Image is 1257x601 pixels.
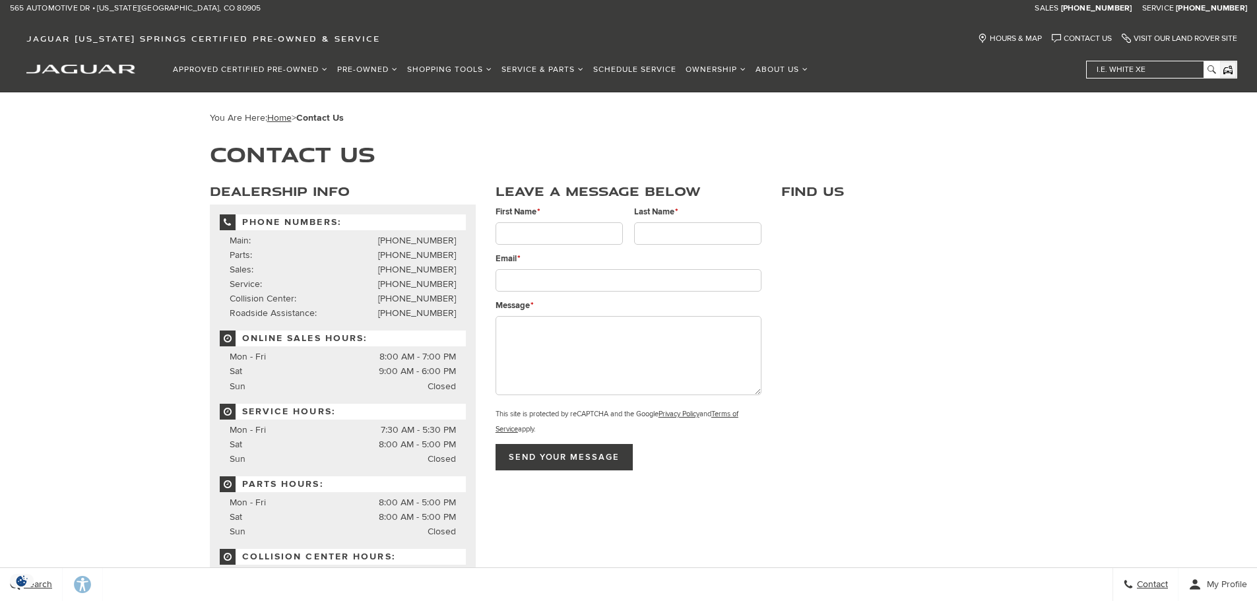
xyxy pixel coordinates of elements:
span: 9:00 AM - 6:00 PM [379,364,456,379]
span: 8:00 AM - 5:00 PM [379,437,456,452]
span: Closed [428,524,456,539]
span: Mon - Fri [230,351,266,362]
strong: Contact Us [296,112,344,123]
span: 7:30 AM - 5:30 PM [381,423,456,437]
span: Service Hours: [220,404,466,420]
span: Closed [428,379,456,394]
a: Privacy Policy [659,410,699,418]
a: About Us [751,58,813,81]
a: [PHONE_NUMBER] [1176,3,1247,14]
span: Sat [230,365,242,377]
a: Terms of Service [496,410,738,433]
span: My Profile [1202,579,1247,590]
span: Contact [1134,579,1168,590]
span: Sun [230,381,245,392]
label: First Name [496,205,540,219]
a: Schedule Service [589,58,681,81]
nav: Main Navigation [168,58,813,81]
a: Ownership [681,58,751,81]
img: Opt-Out Icon [7,574,37,588]
h3: Dealership Info [210,185,476,198]
small: This site is protected by reCAPTCHA and the Google and apply. [496,410,738,433]
button: Open user profile menu [1178,568,1257,601]
iframe: Dealer location map [781,205,1047,465]
span: Online Sales Hours: [220,331,466,346]
label: Email [496,251,521,266]
input: Send your message [496,444,633,470]
label: Last Name [634,205,678,219]
a: Jaguar [US_STATE] Springs Certified Pre-Owned & Service [20,34,387,44]
a: Service & Parts [497,58,589,81]
span: Mon - Fri [230,497,266,508]
a: Shopping Tools [403,58,497,81]
a: Visit Our Land Rover Site [1122,34,1237,44]
a: Approved Certified Pre-Owned [168,58,333,81]
a: Contact Us [1052,34,1112,44]
label: Message [496,298,534,313]
a: [PHONE_NUMBER] [378,293,456,304]
span: Sales: [230,264,253,275]
a: [PHONE_NUMBER] [378,249,456,261]
div: Breadcrumbs [210,112,1048,123]
span: Roadside Assistance: [230,307,317,319]
span: Collision Center Hours: [220,549,466,565]
span: 8:00 AM - 5:00 PM [379,495,456,510]
a: [PHONE_NUMBER] [378,235,456,246]
span: 8:00 AM - 7:00 PM [379,350,456,364]
input: i.e. White XE [1087,61,1219,78]
span: You Are Here: [210,112,344,123]
a: [PHONE_NUMBER] [378,307,456,319]
span: Service [1142,3,1174,13]
a: Hours & Map [978,34,1042,44]
span: Sun [230,453,245,464]
span: Sun [230,526,245,537]
span: 8:00 AM - 5:00 PM [379,510,456,524]
a: [PHONE_NUMBER] [1061,3,1132,14]
span: > [267,112,344,123]
a: [PHONE_NUMBER] [378,278,456,290]
span: Phone Numbers: [220,214,466,230]
a: Pre-Owned [333,58,403,81]
span: Sales [1035,3,1058,13]
span: Closed [428,452,456,466]
a: Home [267,112,292,123]
span: Sat [230,511,242,522]
a: jaguar [26,63,135,74]
a: 565 Automotive Dr • [US_STATE][GEOGRAPHIC_DATA], CO 80905 [10,3,261,14]
h1: Contact Us [210,143,1048,165]
span: Parts Hours: [220,476,466,492]
h3: Leave a Message Below [496,185,761,198]
h3: Find Us [781,185,1047,198]
span: Main: [230,235,251,246]
section: Click to Open Cookie Consent Modal [7,574,37,588]
img: Jaguar [26,65,135,74]
span: Parts: [230,249,252,261]
a: [PHONE_NUMBER] [378,264,456,275]
span: Mon - Fri [230,424,266,435]
span: Service: [230,278,262,290]
span: Sat [230,439,242,450]
span: Collision Center: [230,293,296,304]
span: Jaguar [US_STATE] Springs Certified Pre-Owned & Service [26,34,380,44]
